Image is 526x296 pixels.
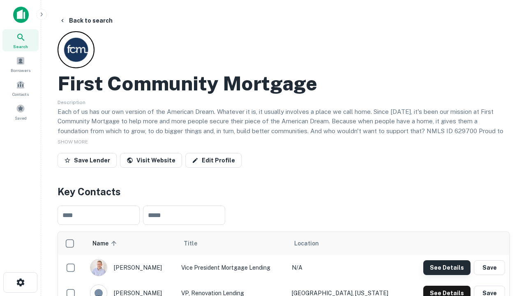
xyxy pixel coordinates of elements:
[294,238,319,248] span: Location
[12,91,29,97] span: Contacts
[92,238,119,248] span: Name
[2,53,39,75] a: Borrowers
[288,232,407,255] th: Location
[56,13,116,28] button: Back to search
[2,101,39,123] a: Saved
[15,115,27,121] span: Saved
[58,184,510,199] h4: Key Contacts
[58,72,317,95] h2: First Community Mortgage
[11,67,30,74] span: Borrowers
[86,232,177,255] th: Name
[2,29,39,51] a: Search
[423,260,471,275] button: See Details
[120,153,182,168] a: Visit Website
[184,238,208,248] span: Title
[13,43,28,50] span: Search
[58,107,510,146] p: Each of us has our own version of the American Dream. Whatever it is, it usually involves a place...
[2,77,39,99] a: Contacts
[58,153,117,168] button: Save Lender
[177,255,288,280] td: Vice President Mortgage Lending
[90,259,173,276] div: [PERSON_NAME]
[288,255,407,280] td: N/A
[13,7,29,23] img: capitalize-icon.png
[485,230,526,270] iframe: Chat Widget
[177,232,288,255] th: Title
[185,153,242,168] a: Edit Profile
[58,139,88,145] span: SHOW MORE
[90,259,107,276] img: 1520878720083
[58,99,85,105] span: Description
[474,260,505,275] button: Save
